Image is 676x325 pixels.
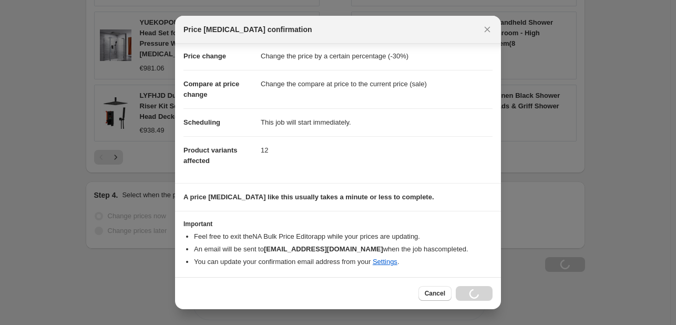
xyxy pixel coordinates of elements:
span: Cancel [425,289,445,298]
li: An email will be sent to when the job has completed . [194,244,493,255]
dd: Change the compare at price to the current price (sale) [261,70,493,98]
span: Price [MEDICAL_DATA] confirmation [183,24,312,35]
h3: Important [183,220,493,228]
span: Compare at price change [183,80,239,98]
a: Settings [373,258,397,266]
li: Feel free to exit the NA Bulk Price Editor app while your prices are updating. [194,231,493,242]
button: Cancel [418,286,452,301]
dd: 12 [261,136,493,164]
b: [EMAIL_ADDRESS][DOMAIN_NAME] [264,245,383,253]
span: Price change [183,52,226,60]
span: Product variants affected [183,146,238,165]
b: A price [MEDICAL_DATA] like this usually takes a minute or less to complete. [183,193,434,201]
dd: Change the price by a certain percentage (-30%) [261,43,493,70]
li: You can update your confirmation email address from your . [194,257,493,267]
button: Close [480,22,495,37]
span: Scheduling [183,118,220,126]
dd: This job will start immediately. [261,108,493,136]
